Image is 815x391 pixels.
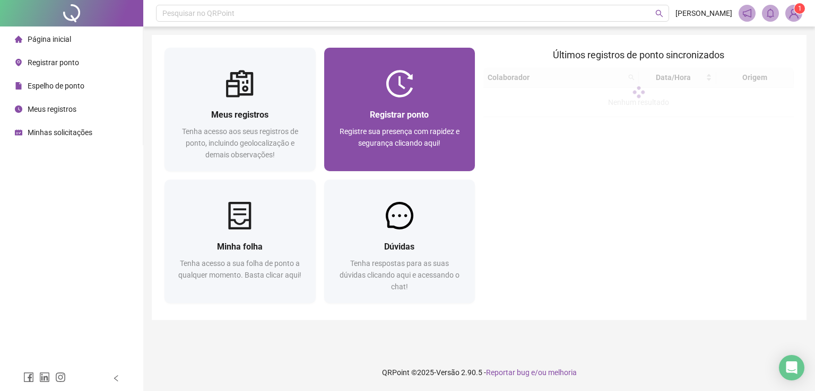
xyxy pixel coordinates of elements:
span: facebook [23,372,34,383]
a: Minha folhaTenha acesso a sua folha de ponto a qualquer momento. Basta clicar aqui! [164,180,316,303]
footer: QRPoint © 2025 - 2.90.5 - [143,354,815,391]
a: Meus registrosTenha acesso aos seus registros de ponto, incluindo geolocalização e demais observa... [164,48,316,171]
span: clock-circle [15,105,22,113]
span: linkedin [39,372,50,383]
span: home [15,35,22,43]
span: file [15,82,22,90]
span: Minha folha [217,242,263,252]
span: Minhas solicitações [28,128,92,137]
span: environment [15,59,22,66]
span: Reportar bug e/ou melhoria [486,368,577,377]
span: instagram [55,372,66,383]
span: Meus registros [211,110,268,120]
span: notification [742,8,752,18]
span: Meus registros [28,105,76,113]
span: Tenha acesso a sua folha de ponto a qualquer momento. Basta clicar aqui! [178,259,301,279]
span: Últimos registros de ponto sincronizados [553,49,724,60]
span: bell [766,8,775,18]
span: Tenha respostas para as suas dúvidas clicando aqui e acessando o chat! [340,259,459,291]
span: left [112,375,120,382]
span: schedule [15,129,22,136]
span: Registre sua presença com rapidez e segurança clicando aqui! [340,127,459,147]
span: Tenha acesso aos seus registros de ponto, incluindo geolocalização e demais observações! [182,127,298,159]
span: [PERSON_NAME] [675,7,732,19]
span: search [655,10,663,17]
span: Espelho de ponto [28,82,84,90]
span: Versão [436,368,459,377]
span: 1 [798,5,802,12]
sup: Atualize o seu contato no menu Meus Dados [794,3,805,14]
div: Open Intercom Messenger [779,355,804,380]
a: DúvidasTenha respostas para as suas dúvidas clicando aqui e acessando o chat! [324,180,475,303]
span: Página inicial [28,35,71,43]
a: Registrar pontoRegistre sua presença com rapidez e segurança clicando aqui! [324,48,475,171]
span: Registrar ponto [28,58,79,67]
span: Registrar ponto [370,110,429,120]
img: 93075 [786,5,802,21]
span: Dúvidas [384,242,414,252]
